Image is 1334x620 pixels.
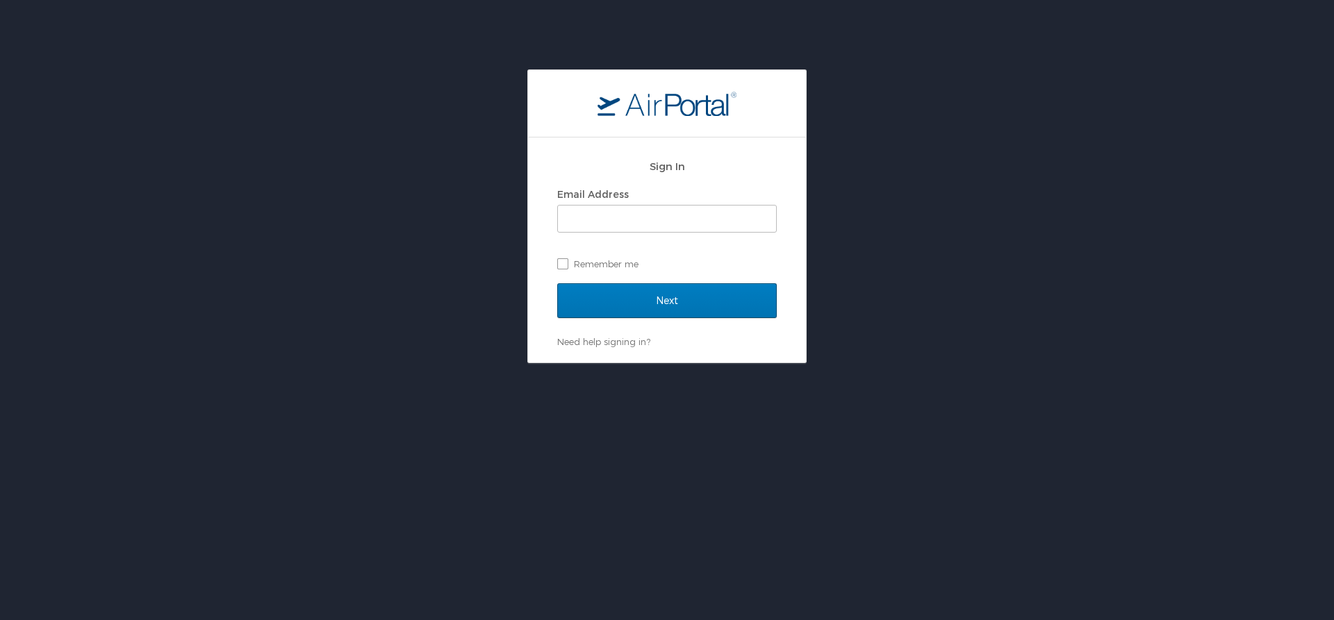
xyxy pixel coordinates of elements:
img: logo [598,91,736,116]
h2: Sign In [557,158,777,174]
label: Email Address [557,188,629,200]
input: Next [557,283,777,318]
a: Need help signing in? [557,336,650,347]
label: Remember me [557,253,777,274]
